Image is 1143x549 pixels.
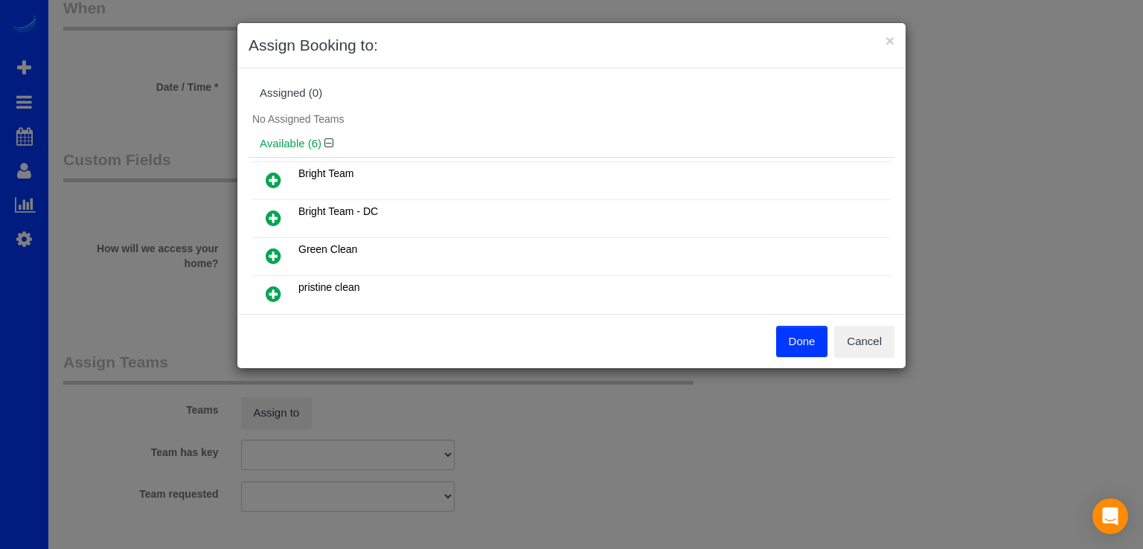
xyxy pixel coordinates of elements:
[298,243,357,255] span: Green Clean
[886,33,894,48] button: ×
[298,167,353,179] span: Bright Team
[776,326,828,357] button: Done
[252,113,344,125] span: No Assigned Teams
[249,34,894,57] h3: Assign Booking to:
[298,281,360,293] span: pristine clean
[1092,498,1128,534] div: Open Intercom Messenger
[260,138,883,150] h4: Available (6)
[298,205,378,217] span: Bright Team - DC
[260,87,883,100] div: Assigned (0)
[834,326,894,357] button: Cancel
